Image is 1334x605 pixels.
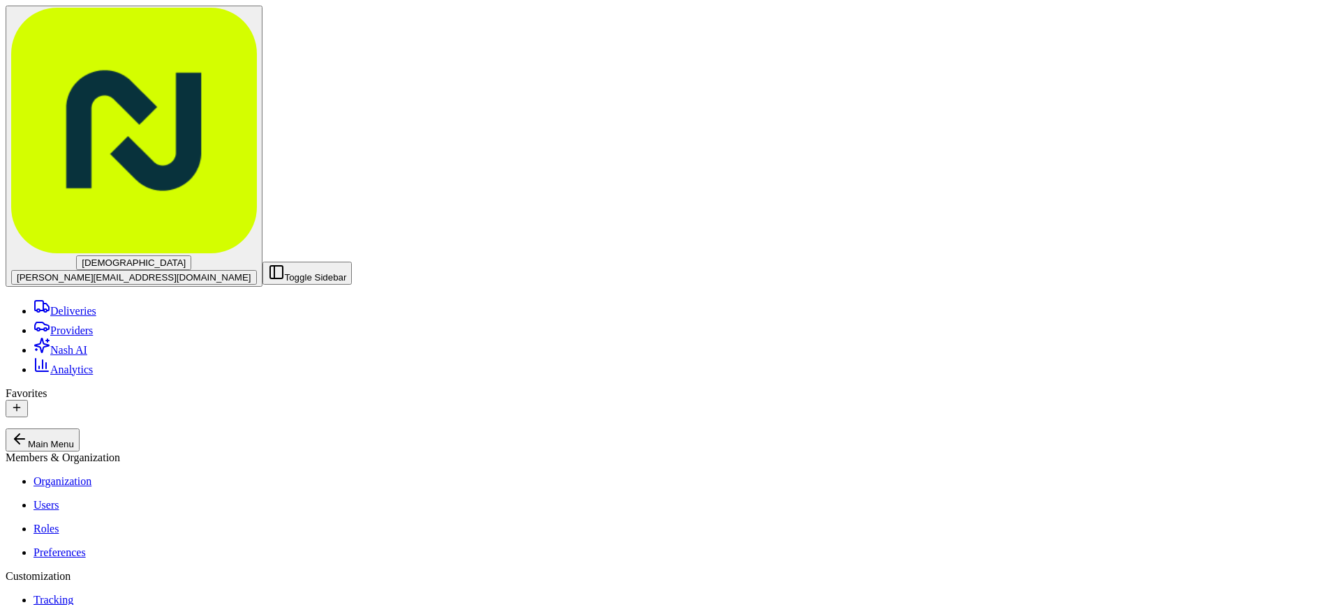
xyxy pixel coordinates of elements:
[34,305,96,317] a: Deliveries
[6,387,1328,400] div: Favorites
[6,428,80,451] button: Main Menu
[28,439,74,449] span: Main Menu
[6,6,262,287] button: [DEMOGRAPHIC_DATA][PERSON_NAME][EMAIL_ADDRESS][DOMAIN_NAME]
[34,546,86,558] a: Preferences
[34,499,59,511] a: Users
[34,364,93,375] a: Analytics
[50,305,96,317] span: Deliveries
[34,475,91,487] a: Organization
[17,272,251,283] span: [PERSON_NAME][EMAIL_ADDRESS][DOMAIN_NAME]
[6,570,1328,583] div: Customization
[82,257,186,268] span: [DEMOGRAPHIC_DATA]
[262,262,353,285] button: Toggle Sidebar
[50,364,93,375] span: Analytics
[76,255,191,270] button: [DEMOGRAPHIC_DATA]
[50,344,87,356] span: Nash AI
[34,523,59,535] a: Roles
[285,272,347,283] span: Toggle Sidebar
[11,270,257,285] button: [PERSON_NAME][EMAIL_ADDRESS][DOMAIN_NAME]
[6,451,1328,464] div: Members & Organization
[34,324,93,336] a: Providers
[50,324,93,336] span: Providers
[34,344,87,356] a: Nash AI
